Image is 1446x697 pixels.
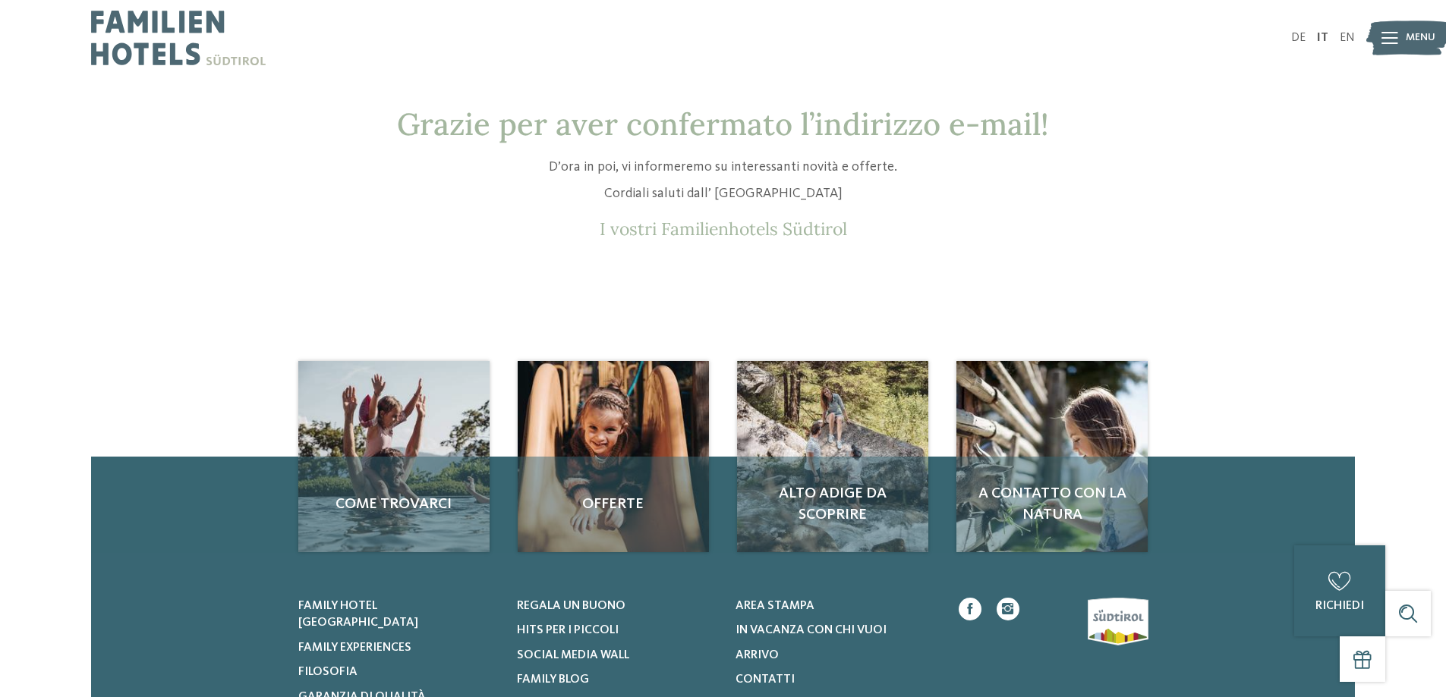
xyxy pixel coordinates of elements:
a: Arrivo [736,647,935,664]
img: Confermazione e-mail [518,361,709,552]
span: In vacanza con chi vuoi [736,624,887,636]
a: Confermazione e-mail Alto Adige da scoprire [737,361,928,552]
p: D’ora in poi, vi informeremo su interessanti novità e offerte. [363,158,1084,177]
img: Confermazione e-mail [956,361,1148,552]
a: Area stampa [736,598,935,614]
a: IT [1317,32,1328,44]
span: Area stampa [736,600,814,612]
a: Confermazione e-mail Offerte [518,361,709,552]
a: Hits per i piccoli [517,622,717,639]
a: In vacanza con chi vuoi [736,622,935,639]
a: EN [1340,32,1355,44]
span: richiedi [1315,600,1364,612]
a: Regala un buono [517,598,717,614]
span: Come trovarci [313,494,474,515]
span: Filosofia [298,666,358,678]
span: Family experiences [298,642,411,654]
span: Offerte [533,494,694,515]
p: Cordiali saluti dall’ [GEOGRAPHIC_DATA] [363,184,1084,203]
span: Grazie per aver confermato l’indirizzo e-mail! [397,105,1049,143]
span: Contatti [736,673,795,686]
span: A contatto con la natura [972,483,1133,526]
a: richiedi [1294,545,1385,636]
img: Confermazione e-mail [737,361,928,552]
img: Confermazione e-mail [298,361,490,552]
span: Family hotel [GEOGRAPHIC_DATA] [298,600,418,629]
a: Confermazione e-mail Come trovarci [298,361,490,552]
span: Hits per i piccoli [517,624,619,636]
a: DE [1291,32,1306,44]
p: I vostri Familienhotels Südtirol [363,218,1084,240]
a: Family experiences [298,639,498,656]
a: Filosofia [298,664,498,680]
span: Regala un buono [517,600,625,612]
a: Contatti [736,671,935,688]
span: Alto Adige da scoprire [752,483,913,526]
span: Family Blog [517,673,589,686]
a: Confermazione e-mail A contatto con la natura [956,361,1148,552]
span: Social Media Wall [517,649,629,661]
span: Menu [1406,30,1435,46]
span: Arrivo [736,649,779,661]
a: Family Blog [517,671,717,688]
a: Family hotel [GEOGRAPHIC_DATA] [298,598,498,632]
a: Social Media Wall [517,647,717,664]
